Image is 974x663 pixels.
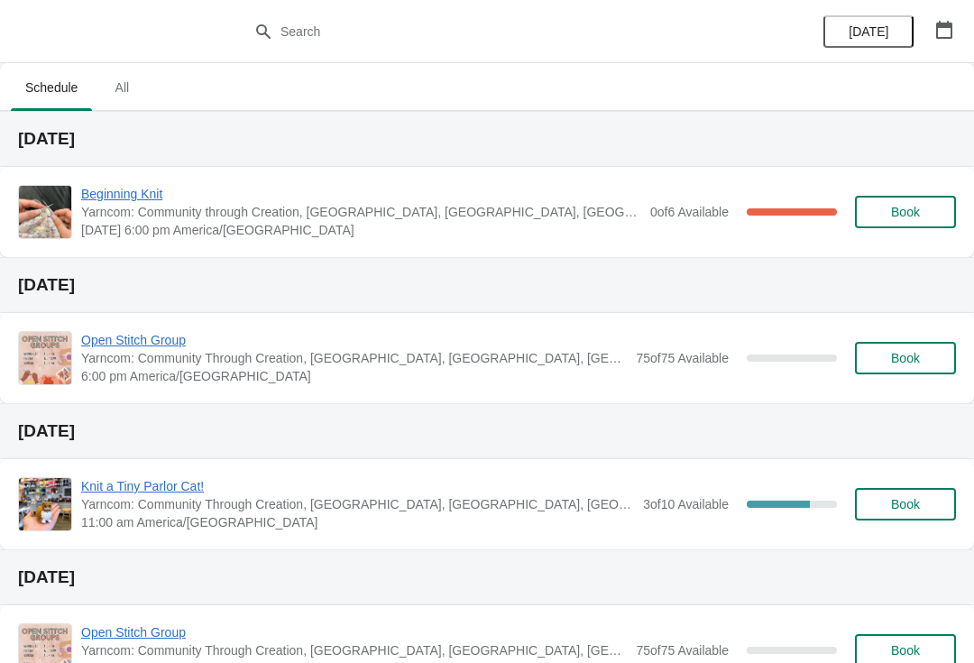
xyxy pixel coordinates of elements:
[18,568,956,586] h2: [DATE]
[81,367,627,385] span: 6:00 pm America/[GEOGRAPHIC_DATA]
[891,643,920,658] span: Book
[855,488,956,520] button: Book
[823,15,914,48] button: [DATE]
[643,497,729,511] span: 3 of 10 Available
[19,332,71,384] img: Open Stitch Group | Yarncom: Community Through Creation, Olive Boulevard, Creve Coeur, MO, USA | ...
[81,623,627,641] span: Open Stitch Group
[891,205,920,219] span: Book
[18,130,956,148] h2: [DATE]
[11,71,92,104] span: Schedule
[81,331,627,349] span: Open Stitch Group
[18,276,956,294] h2: [DATE]
[18,422,956,440] h2: [DATE]
[81,641,627,659] span: Yarncom: Community Through Creation, [GEOGRAPHIC_DATA], [GEOGRAPHIC_DATA], [GEOGRAPHIC_DATA]
[81,185,641,203] span: Beginning Knit
[891,497,920,511] span: Book
[19,186,71,238] img: Beginning Knit | Yarncom: Community through Creation, Olive Boulevard, Creve Coeur, MO, USA | 6:0...
[81,495,634,513] span: Yarncom: Community Through Creation, [GEOGRAPHIC_DATA], [GEOGRAPHIC_DATA], [GEOGRAPHIC_DATA]
[891,351,920,365] span: Book
[99,71,144,104] span: All
[855,196,956,228] button: Book
[855,342,956,374] button: Book
[849,24,888,39] span: [DATE]
[81,203,641,221] span: Yarncom: Community through Creation, [GEOGRAPHIC_DATA], [GEOGRAPHIC_DATA], [GEOGRAPHIC_DATA]
[650,205,729,219] span: 0 of 6 Available
[81,477,634,495] span: Knit a Tiny Parlor Cat!
[19,478,71,530] img: Knit a Tiny Parlor Cat! | Yarncom: Community Through Creation, Olive Boulevard, Creve Coeur, MO, ...
[81,513,634,531] span: 11:00 am America/[GEOGRAPHIC_DATA]
[81,349,627,367] span: Yarncom: Community Through Creation, [GEOGRAPHIC_DATA], [GEOGRAPHIC_DATA], [GEOGRAPHIC_DATA]
[636,643,729,658] span: 75 of 75 Available
[636,351,729,365] span: 75 of 75 Available
[81,221,641,239] span: [DATE] 6:00 pm America/[GEOGRAPHIC_DATA]
[280,15,730,48] input: Search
